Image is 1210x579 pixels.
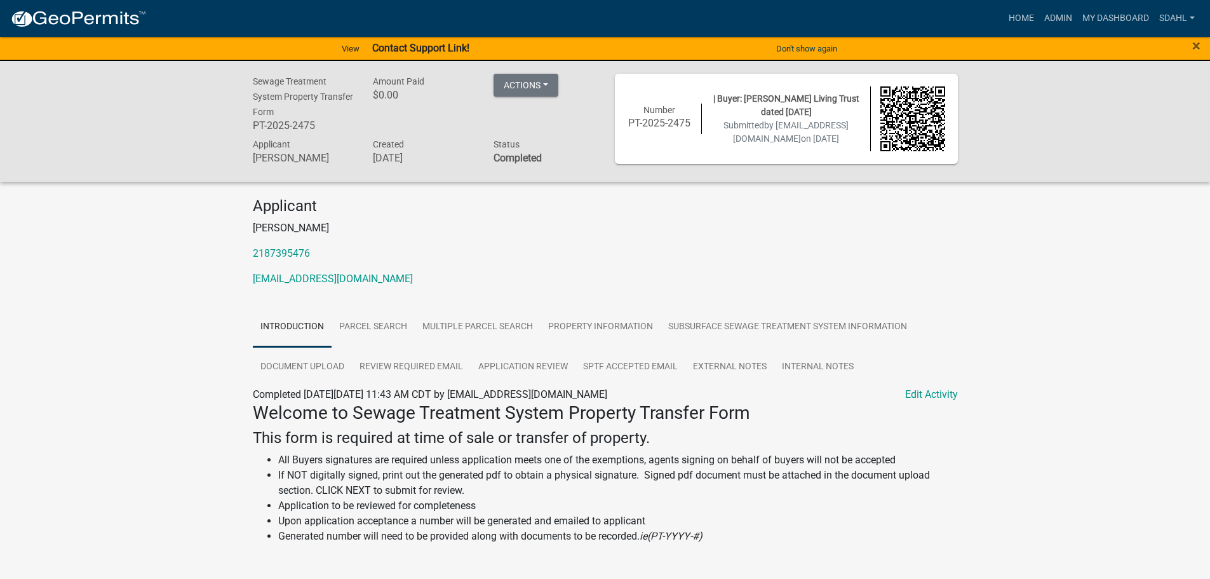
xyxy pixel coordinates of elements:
[733,120,849,144] span: by [EMAIL_ADDRESS][DOMAIN_NAME]
[1004,6,1039,31] a: Home
[1192,37,1200,55] span: ×
[1192,38,1200,53] button: Close
[628,117,692,129] h6: PT-2025-2475
[253,119,354,132] h6: PT-2025-2475
[541,307,661,348] a: Property Information
[640,530,702,542] i: ie(PT-YYYY-#)
[352,347,471,388] a: Review Required Email
[278,453,958,468] li: All Buyers signatures are required unless application meets one of the exemptions, agents signing...
[373,152,474,164] h6: [DATE]
[880,86,945,151] img: QR code
[337,38,365,59] a: View
[278,514,958,529] li: Upon application acceptance a number will be generated and emailed to applicant
[253,76,353,117] span: Sewage Treatment System Property Transfer Form
[713,93,859,117] span: | Buyer: [PERSON_NAME] Living Trust dated [DATE]
[494,139,520,149] span: Status
[494,152,542,164] strong: Completed
[373,89,474,101] h6: $0.00
[253,197,958,215] h4: Applicant
[373,139,404,149] span: Created
[774,347,861,388] a: Internal Notes
[575,347,685,388] a: SPTF Accepted Email
[253,139,290,149] span: Applicant
[415,307,541,348] a: Multiple Parcel Search
[661,307,915,348] a: Subsurface Sewage Treatment System Information
[253,388,607,400] span: Completed [DATE][DATE] 11:43 AM CDT by [EMAIL_ADDRESS][DOMAIN_NAME]
[1154,6,1200,31] a: sdahl
[685,347,774,388] a: External Notes
[372,42,469,54] strong: Contact Support Link!
[1077,6,1154,31] a: My Dashboard
[278,498,958,514] li: Application to be reviewed for completeness
[471,347,575,388] a: Application Review
[905,387,958,402] a: Edit Activity
[278,529,958,544] li: Generated number will need to be provided along with documents to be recorded.
[253,221,958,236] p: [PERSON_NAME]
[253,247,310,259] a: 2187395476
[373,76,424,86] span: Amount Paid
[253,152,354,164] h6: [PERSON_NAME]
[1039,6,1077,31] a: Admin
[643,105,675,115] span: Number
[253,347,352,388] a: Document Upload
[723,120,849,144] span: Submitted on [DATE]
[332,307,415,348] a: Parcel search
[253,429,958,447] h4: This form is required at time of sale or transfer of property.
[494,74,558,97] button: Actions
[278,468,958,498] li: If NOT digitally signed, print out the generated pdf to obtain a physical signature. Signed pdf d...
[253,402,958,424] h3: Welcome to Sewage Treatment System Property Transfer Form
[253,307,332,348] a: Introduction
[253,273,413,285] a: [EMAIL_ADDRESS][DOMAIN_NAME]
[771,38,842,59] button: Don't show again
